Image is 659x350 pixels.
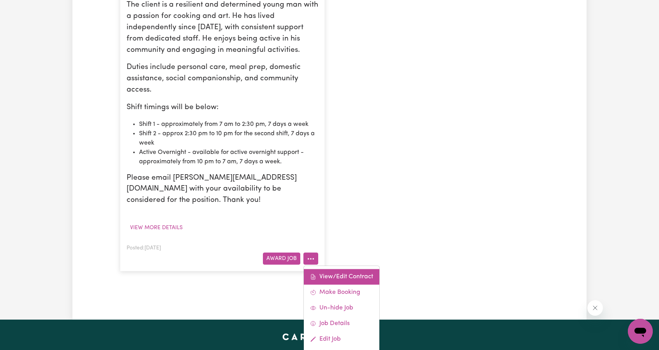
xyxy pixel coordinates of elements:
[304,316,379,331] a: Job Details
[127,62,318,95] p: Duties include personal care, meal prep, domestic assistance, social companionship, and community...
[304,300,379,316] a: Un-hide Job
[139,148,318,166] li: Active Overnight - available for active overnight support - approximately from 10 pm to 7 am, 7 d...
[5,5,47,12] span: Need any help?
[139,129,318,148] li: Shift 2 - approx 2:30 pm to 10 pm for the second shift, 7 days a week
[304,331,379,347] a: Edit Job
[139,120,318,129] li: Shift 1 - approximately from 7 am to 2:30 pm, 7 days a week
[587,300,603,316] iframe: Close message
[628,319,653,344] iframe: Button to launch messaging window
[127,246,161,251] span: Posted: [DATE]
[263,253,300,265] button: Award Job
[304,285,379,300] a: Make Booking
[127,173,318,206] p: Please email [PERSON_NAME][EMAIL_ADDRESS][DOMAIN_NAME] with your availability to be considered fo...
[127,222,186,234] button: View more details
[282,334,377,340] a: Careseekers home page
[304,269,379,285] a: View/Edit Contract
[127,102,318,113] p: Shift timings will be below:
[303,253,318,265] button: More options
